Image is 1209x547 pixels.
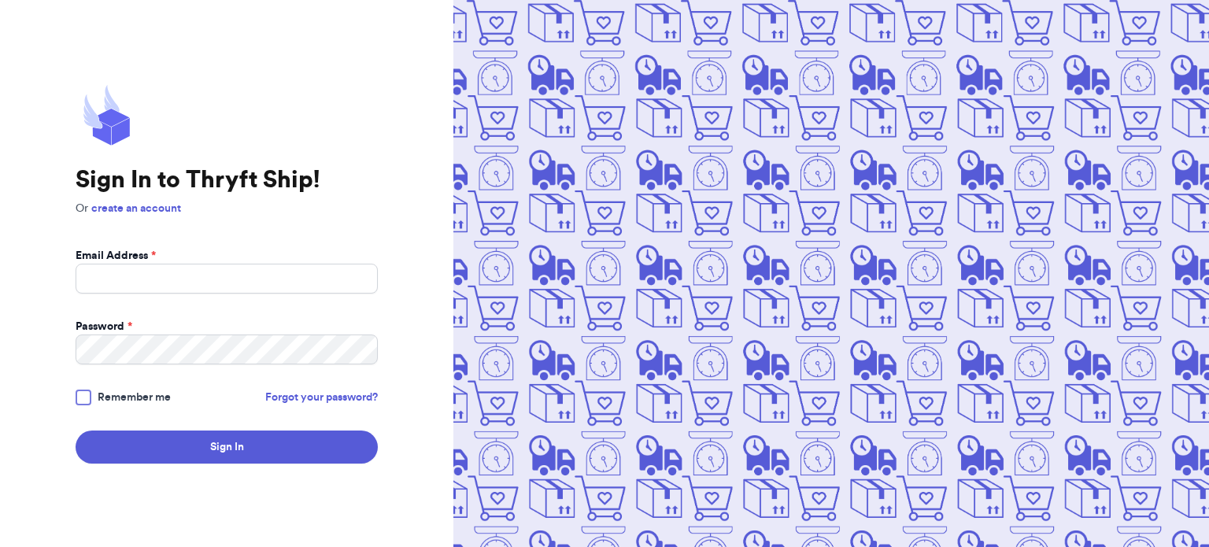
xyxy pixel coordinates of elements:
[98,390,171,405] span: Remember me
[76,431,378,464] button: Sign In
[76,248,156,264] label: Email Address
[265,390,378,405] a: Forgot your password?
[76,201,378,216] p: Or
[76,166,378,194] h1: Sign In to Thryft Ship!
[76,319,132,334] label: Password
[91,203,181,214] a: create an account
